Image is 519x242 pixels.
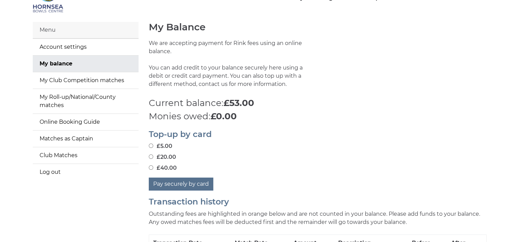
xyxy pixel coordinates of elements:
[149,22,487,32] h1: My Balance
[33,22,139,39] div: Menu
[149,130,487,139] h2: Top-up by card
[33,56,139,72] a: My balance
[149,210,487,226] p: Outstanding fees are highlighted in orange below and are not counted in your balance. Please add ...
[33,39,139,55] a: Account settings
[33,164,139,180] a: Log out
[149,153,176,161] label: £20.00
[149,142,172,150] label: £5.00
[33,114,139,130] a: Online Booking Guide
[149,96,487,110] p: Current balance:
[149,110,487,123] p: Monies owed:
[33,147,139,164] a: Club Matches
[149,143,153,148] input: £5.00
[149,39,313,96] p: We are accepting payment for Rink fees using an online balance. You can add credit to your balanc...
[149,165,153,170] input: £40.00
[149,164,177,172] label: £40.00
[224,97,254,108] strong: £53.00
[33,89,139,114] a: My Roll-up/National/County matches
[33,131,139,147] a: Matches as Captain
[211,111,237,122] strong: £0.00
[149,197,487,206] h2: Transaction history
[149,154,153,159] input: £20.00
[149,178,213,191] button: Pay securely by card
[33,72,139,89] a: My Club Competition matches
